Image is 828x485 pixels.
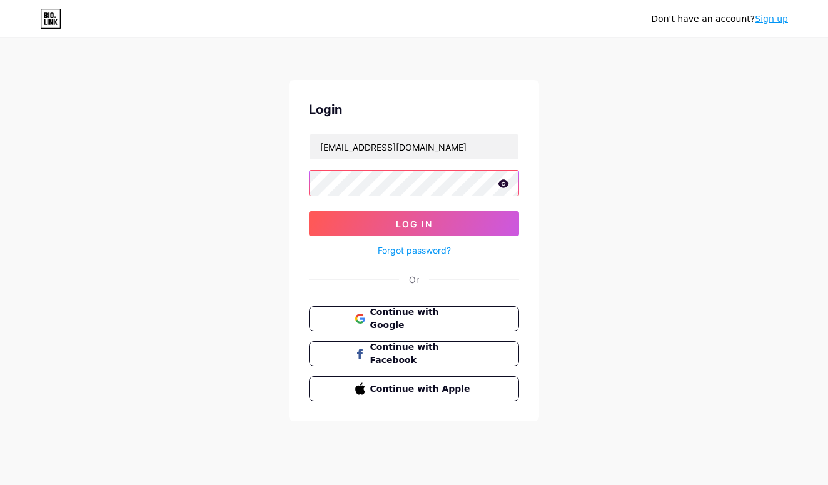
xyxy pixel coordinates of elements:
[309,100,519,119] div: Login
[309,211,519,236] button: Log In
[309,306,519,331] button: Continue with Google
[651,12,788,26] div: Don't have an account?
[755,14,788,24] a: Sign up
[309,341,519,366] button: Continue with Facebook
[309,376,519,401] button: Continue with Apple
[310,134,518,159] input: Username
[396,219,433,229] span: Log In
[409,273,419,286] div: Or
[378,244,451,257] a: Forgot password?
[370,306,473,332] span: Continue with Google
[370,341,473,367] span: Continue with Facebook
[370,382,473,396] span: Continue with Apple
